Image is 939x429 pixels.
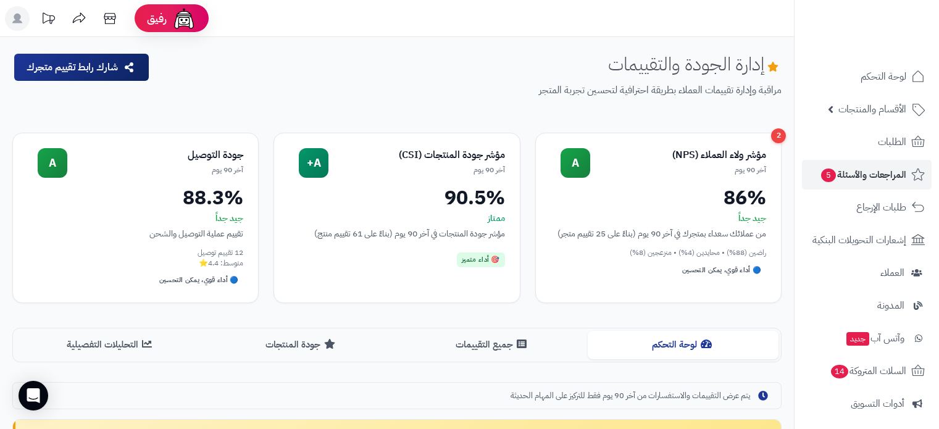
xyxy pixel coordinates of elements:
div: 🎯 أداء متميز [457,252,505,267]
div: 86% [551,188,766,207]
div: 88.3% [28,188,243,207]
span: 5 [821,169,836,182]
span: الأقسام والمنتجات [838,101,906,118]
div: من عملائك سعداء بمتجرك في آخر 90 يوم (بناءً على 25 تقييم متجر) [551,227,766,240]
button: جودة المنتجات [206,331,397,359]
a: طلبات الإرجاع [802,193,932,222]
a: العملاء [802,258,932,288]
a: السلات المتروكة14 [802,356,932,386]
div: مؤشر جودة المنتجات في آخر 90 يوم (بناءً على 61 تقييم منتج) [289,227,504,240]
span: يتم عرض التقييمات والاستفسارات من آخر 90 يوم فقط للتركيز على المهام الحديثة [511,390,750,402]
div: A [38,148,67,178]
div: 2 [771,128,786,143]
div: Open Intercom Messenger [19,381,48,410]
span: المدونة [877,297,904,314]
span: طلبات الإرجاع [856,199,906,216]
div: آخر 90 يوم [590,165,766,175]
span: المراجعات والأسئلة [820,166,906,183]
div: جودة التوصيل [67,148,243,162]
span: رفيق [147,11,167,26]
div: تقييم عملية التوصيل والشحن [28,227,243,240]
div: A+ [299,148,328,178]
a: المدونة [802,291,932,320]
div: 90.5% [289,188,504,207]
a: وآتس آبجديد [802,323,932,353]
a: الطلبات [802,127,932,157]
a: تحديثات المنصة [33,6,64,34]
span: العملاء [880,264,904,281]
img: ai-face.png [172,6,196,31]
span: أدوات التسويق [851,395,904,412]
button: لوحة التحكم [588,331,778,359]
div: 🔵 أداء قوي، يمكن التحسين [677,263,766,278]
h1: إدارة الجودة والتقييمات [608,54,782,74]
div: ممتاز [289,212,504,225]
span: السلات المتروكة [830,362,906,380]
div: آخر 90 يوم [328,165,504,175]
a: أدوات التسويق [802,389,932,419]
span: وآتس آب [845,330,904,347]
div: راضين (88%) • محايدين (4%) • منزعجين (8%) [551,248,766,258]
span: 14 [831,365,848,378]
span: إشعارات التحويلات البنكية [812,231,906,249]
div: جيد جداً [551,212,766,225]
div: جيد جداً [28,212,243,225]
button: جميع التقييمات [397,331,588,359]
p: مراقبة وإدارة تقييمات العملاء بطريقة احترافية لتحسين تجربة المتجر [160,83,782,98]
span: الطلبات [878,133,906,151]
button: التحليلات التفصيلية [15,331,206,359]
div: A [561,148,590,178]
a: إشعارات التحويلات البنكية [802,225,932,255]
div: مؤشر جودة المنتجات (CSI) [328,148,504,162]
div: 12 تقييم توصيل متوسط: 4.4⭐ [28,248,243,269]
a: المراجعات والأسئلة5 [802,160,932,190]
button: شارك رابط تقييم متجرك [14,54,149,81]
span: لوحة التحكم [861,68,906,85]
span: جديد [846,332,869,346]
div: آخر 90 يوم [67,165,243,175]
div: مؤشر ولاء العملاء (NPS) [590,148,766,162]
div: 🔵 أداء قوي، يمكن التحسين [154,273,243,288]
a: لوحة التحكم [802,62,932,91]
